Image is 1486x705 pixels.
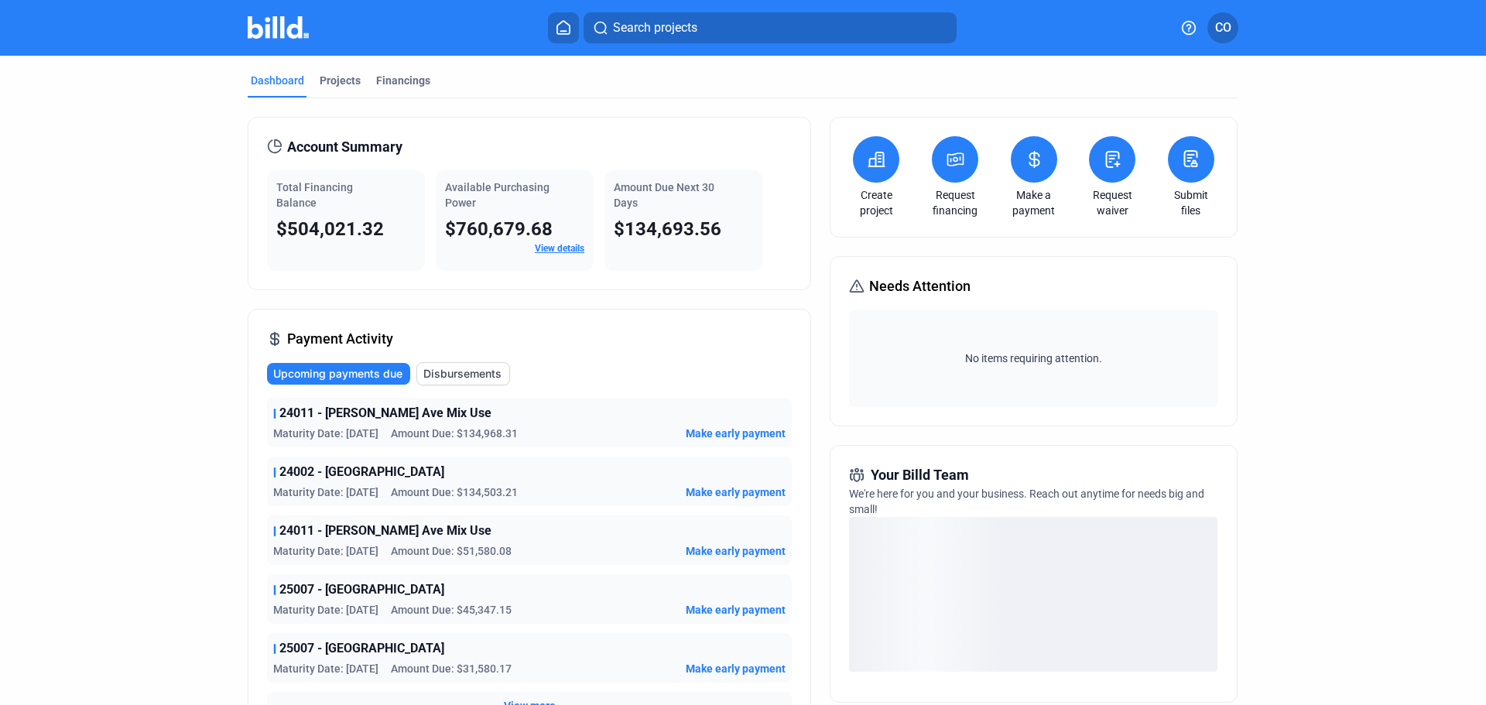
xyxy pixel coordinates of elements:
button: Make early payment [686,661,786,676]
span: Maturity Date: [DATE] [273,543,378,559]
span: Amount Due: $51,580.08 [391,543,512,559]
span: We're here for you and your business. Reach out anytime for needs big and small! [849,488,1204,515]
span: Disbursements [423,366,502,382]
div: Projects [320,73,361,88]
span: Maturity Date: [DATE] [273,426,378,441]
span: No items requiring attention. [855,351,1211,366]
a: Create project [849,187,903,218]
span: Payment Activity [287,328,393,350]
button: Make early payment [686,543,786,559]
a: Request financing [928,187,982,218]
span: $134,693.56 [614,218,721,240]
button: Upcoming payments due [267,363,410,385]
img: Billd Company Logo [248,16,309,39]
a: Make a payment [1007,187,1061,218]
span: Amount Due: $45,347.15 [391,602,512,618]
span: $504,021.32 [276,218,384,240]
span: Available Purchasing Power [445,181,550,209]
span: 24011 - [PERSON_NAME] Ave Mix Use [279,404,491,423]
span: Your Billd Team [871,464,969,486]
span: $760,679.68 [445,218,553,240]
div: Dashboard [251,73,304,88]
button: Disbursements [416,362,510,385]
a: Submit files [1164,187,1218,218]
span: Amount Due: $31,580.17 [391,661,512,676]
div: Financings [376,73,430,88]
span: Upcoming payments due [273,366,402,382]
div: loading [849,517,1217,672]
span: Account Summary [287,136,402,158]
span: Maturity Date: [DATE] [273,484,378,500]
span: 24011 - [PERSON_NAME] Ave Mix Use [279,522,491,540]
span: 25007 - [GEOGRAPHIC_DATA] [279,580,444,599]
span: Maturity Date: [DATE] [273,661,378,676]
button: Make early payment [686,484,786,500]
span: Amount Due Next 30 Days [614,181,714,209]
a: Request waiver [1085,187,1139,218]
a: View details [535,243,584,254]
button: CO [1207,12,1238,43]
button: Make early payment [686,602,786,618]
span: Amount Due: $134,968.31 [391,426,518,441]
span: 25007 - [GEOGRAPHIC_DATA] [279,639,444,658]
span: 24002 - [GEOGRAPHIC_DATA] [279,463,444,481]
span: CO [1215,19,1231,37]
span: Search projects [613,19,697,37]
button: Search projects [584,12,957,43]
span: Amount Due: $134,503.21 [391,484,518,500]
span: Maturity Date: [DATE] [273,602,378,618]
span: Total Financing Balance [276,181,353,209]
span: Needs Attention [869,275,971,297]
button: Make early payment [686,426,786,441]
